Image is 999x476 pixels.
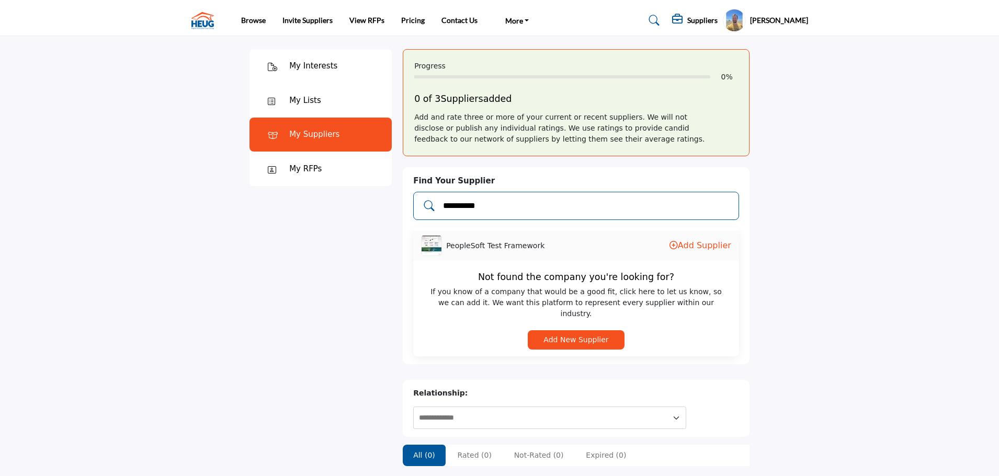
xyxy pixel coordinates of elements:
a: Add Supplier [669,240,731,250]
a: Invite Suppliers [282,16,333,25]
h5: Not found the company you're looking for? [424,272,728,283]
button: Add New Supplier [528,330,624,350]
div: My Suppliers [289,129,339,141]
span: PeopleSoft Test Framework [446,240,544,251]
a: Pricing [401,16,425,25]
span: Suppliers [440,94,483,104]
h5: [PERSON_NAME] [750,15,808,26]
li: Rated (0) [447,445,502,466]
img: site Logo [191,12,219,29]
a: Contact Us [441,16,478,25]
div: Suppliers [672,14,718,27]
a: Browse [241,16,266,25]
a: Search [639,12,666,29]
span: If you know of a company that would be a good fit, click here to let us know, so we can add it. W... [424,286,728,319]
div: My Lists [289,95,321,107]
button: Show hide supplier dropdown [723,9,746,32]
a: More [494,11,540,30]
h5: 0 of 3 added [414,94,738,105]
b: Relationship: [413,389,468,397]
span: 0 [721,73,726,81]
label: Find Your Supplier [413,175,495,187]
span: % [725,73,732,81]
input: Add and rate your suppliers [442,199,732,213]
h5: Suppliers [687,16,718,25]
div: My Interests [289,60,337,72]
a: View RFPs [349,16,384,25]
div: Add and rate three or more of your current or recent suppliers. We will not disclose or publish a... [414,112,738,145]
li: Expired (0) [575,445,637,466]
div: My RFPs [289,163,322,175]
img: peoplesoft-test-framework logo [421,235,442,256]
li: Not-Rated (0) [504,445,574,466]
div: Progress [414,61,738,72]
li: All (0) [403,445,446,466]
